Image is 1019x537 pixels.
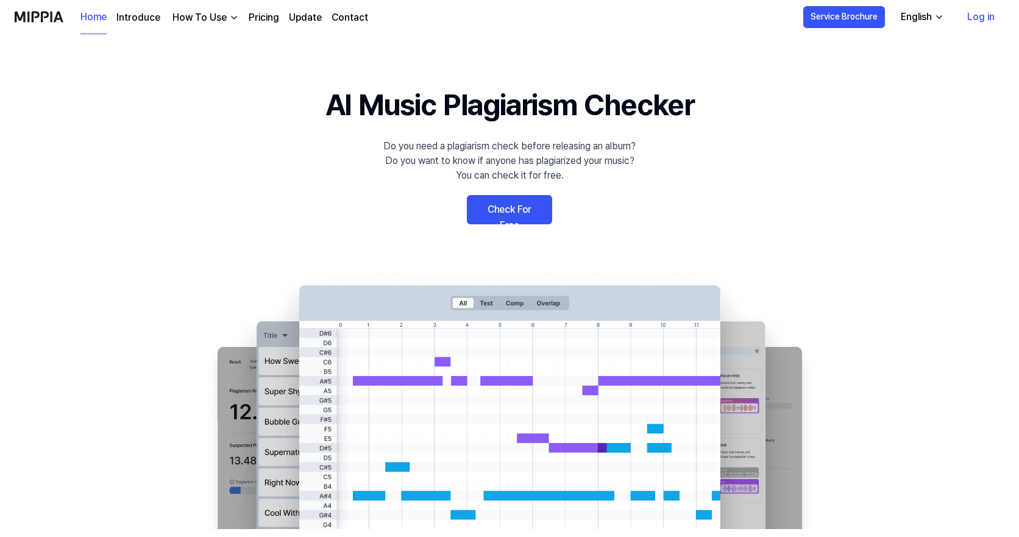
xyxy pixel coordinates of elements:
[803,6,885,28] button: Service Brochure
[170,10,239,25] button: How To Use
[170,10,229,25] div: How To Use
[467,195,552,224] a: Check For Free
[891,5,951,29] button: English
[383,139,636,183] div: Do you need a plagiarism check before releasing an album? Do you want to know if anyone has plagi...
[193,273,826,529] img: main Image
[332,10,368,25] a: Contact
[289,10,322,25] a: Update
[80,1,107,34] a: Home
[229,13,239,23] img: down
[325,83,694,127] h1: AI Music Plagiarism Checker
[116,10,160,25] a: Introduce
[249,10,279,25] a: Pricing
[898,10,934,24] div: English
